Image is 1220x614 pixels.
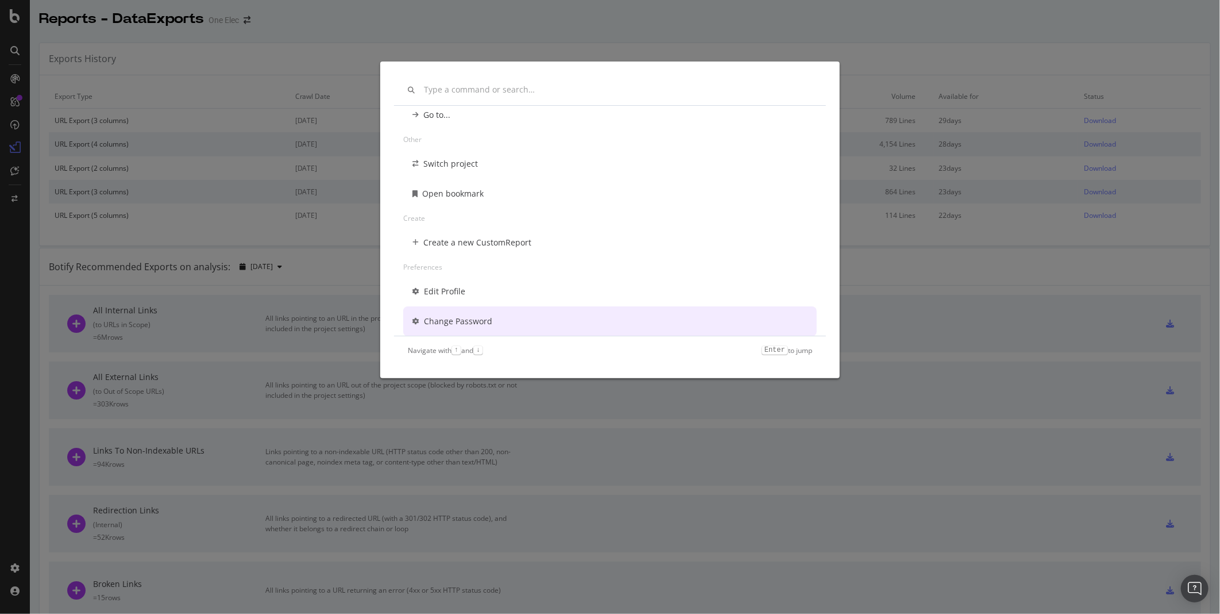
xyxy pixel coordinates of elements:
div: Navigate with and [408,346,483,355]
div: Preferences [403,258,817,277]
div: to jump [762,346,812,355]
div: Create a new CustomReport [423,237,531,248]
kbd: Enter [762,346,788,355]
div: Switch project [423,158,478,170]
div: Other [403,130,817,149]
kbd: ↓ [473,346,483,355]
div: modal [380,62,840,378]
div: Open Intercom Messenger [1181,575,1209,603]
div: Edit Profile [424,286,465,297]
div: Go to... [423,109,450,121]
input: Type a command or search… [424,85,812,95]
div: Open bookmark [422,188,484,199]
kbd: ↑ [451,346,461,355]
div: Change Password [424,316,492,327]
div: Create [403,209,817,228]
